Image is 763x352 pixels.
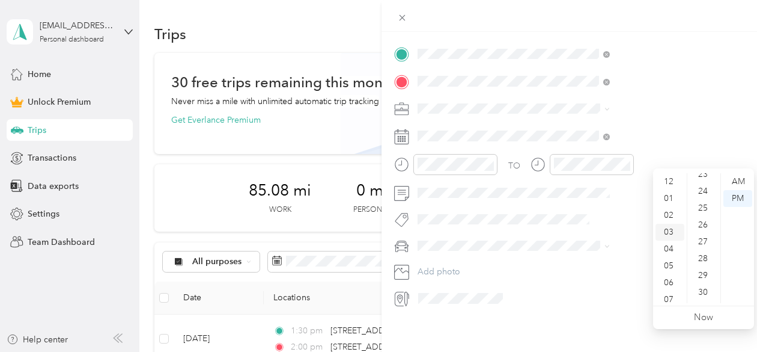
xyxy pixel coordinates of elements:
[508,159,520,172] div: TO
[690,217,719,233] div: 26
[690,267,719,284] div: 29
[690,284,719,301] div: 30
[723,190,752,207] div: PM
[655,291,684,308] div: 07
[413,264,750,280] button: Add photo
[655,173,684,190] div: 12
[655,190,684,207] div: 01
[690,250,719,267] div: 28
[690,183,719,200] div: 24
[655,224,684,241] div: 03
[694,312,713,323] a: Now
[655,258,684,274] div: 05
[655,274,684,291] div: 06
[723,173,752,190] div: AM
[690,233,719,250] div: 27
[655,207,684,224] div: 02
[696,285,763,352] iframe: Everlance-gr Chat Button Frame
[655,241,684,258] div: 04
[690,166,719,183] div: 23
[690,200,719,217] div: 25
